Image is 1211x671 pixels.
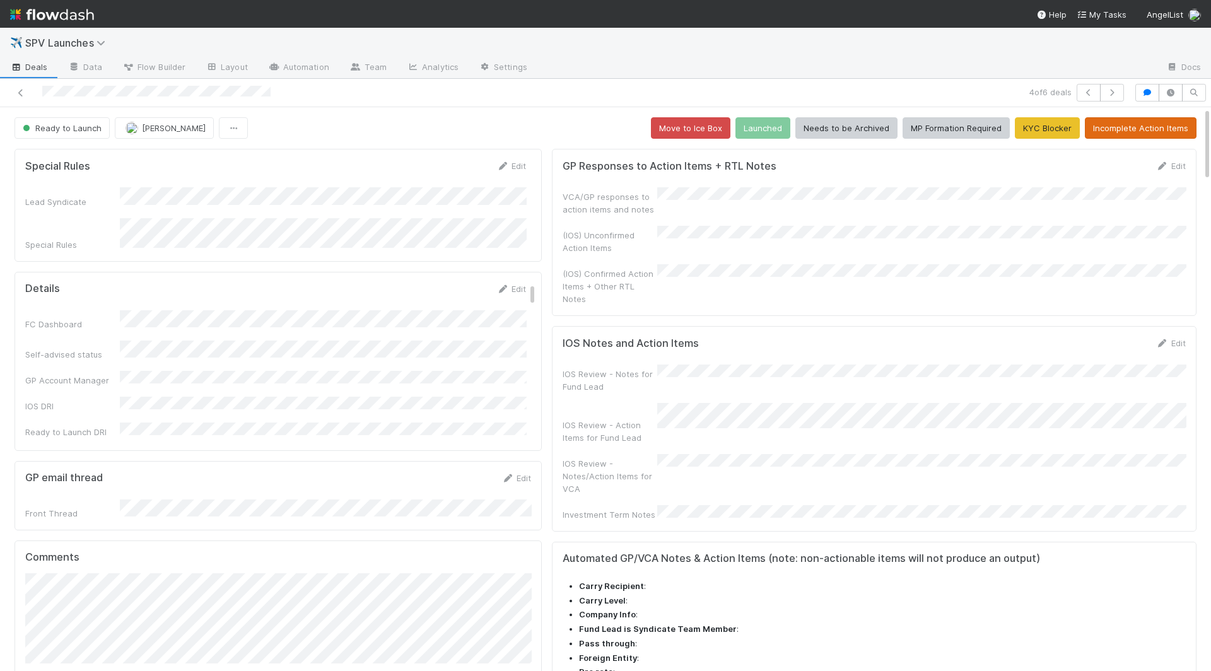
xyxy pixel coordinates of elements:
[563,267,657,305] div: (IOS) Confirmed Action Items + Other RTL Notes
[563,419,657,444] div: IOS Review - Action Items for Fund Lead
[15,117,110,139] button: Ready to Launch
[735,117,790,139] button: Launched
[579,652,1186,665] li: :
[563,457,657,495] div: IOS Review - Notes/Action Items for VCA
[563,229,657,254] div: (IOS) Unconfirmed Action Items
[115,117,214,139] button: [PERSON_NAME]
[795,117,898,139] button: Needs to be Archived
[25,195,120,208] div: Lead Syndicate
[563,552,1186,565] h5: Automated GP/VCA Notes & Action Items (note: non-actionable items will not produce an output)
[25,507,120,520] div: Front Thread
[579,624,737,634] strong: Fund Lead is Syndicate Team Member
[579,581,644,591] strong: Carry Recipient
[10,61,48,73] span: Deals
[142,123,206,133] span: [PERSON_NAME]
[112,58,196,78] a: Flow Builder
[579,609,1186,621] li: :
[563,337,699,350] h5: IOS Notes and Action Items
[1085,117,1196,139] button: Incomplete Action Items
[25,37,112,49] span: SPV Launches
[25,374,120,387] div: GP Account Manager
[20,123,102,133] span: Ready to Launch
[579,623,1186,636] li: :
[25,160,90,173] h5: Special Rules
[25,318,120,330] div: FC Dashboard
[25,472,103,484] h5: GP email thread
[58,58,112,78] a: Data
[563,508,657,521] div: Investment Term Notes
[579,595,626,605] strong: Carry Level
[563,368,657,393] div: IOS Review - Notes for Fund Lead
[563,160,776,173] h5: GP Responses to Action Items + RTL Notes
[579,595,1186,607] li: :
[397,58,469,78] a: Analytics
[126,122,138,134] img: avatar_aa70801e-8de5-4477-ab9d-eb7c67de69c1.png
[1156,161,1186,171] a: Edit
[579,580,1186,593] li: :
[25,400,120,412] div: IOS DRI
[563,190,657,216] div: VCA/GP responses to action items and notes
[1147,9,1183,20] span: AngelList
[579,638,1186,650] li: :
[258,58,339,78] a: Automation
[339,58,397,78] a: Team
[903,117,1010,139] button: MP Formation Required
[1156,58,1211,78] a: Docs
[25,238,120,251] div: Special Rules
[501,473,531,483] a: Edit
[469,58,537,78] a: Settings
[25,348,120,361] div: Self-advised status
[1156,338,1186,348] a: Edit
[25,551,531,564] h5: Comments
[579,609,636,619] strong: Company Info
[579,638,635,648] strong: Pass through
[122,61,185,73] span: Flow Builder
[196,58,258,78] a: Layout
[10,4,94,25] img: logo-inverted-e16ddd16eac7371096b0.svg
[1036,8,1067,21] div: Help
[25,283,60,295] h5: Details
[1077,8,1126,21] a: My Tasks
[496,284,526,294] a: Edit
[25,426,120,438] div: Ready to Launch DRI
[1015,117,1080,139] button: KYC Blocker
[1029,86,1072,98] span: 4 of 6 deals
[579,653,637,663] strong: Foreign Entity
[1077,9,1126,20] span: My Tasks
[1188,9,1201,21] img: avatar_aa70801e-8de5-4477-ab9d-eb7c67de69c1.png
[651,117,730,139] button: Move to Ice Box
[496,161,526,171] a: Edit
[10,37,23,48] span: ✈️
